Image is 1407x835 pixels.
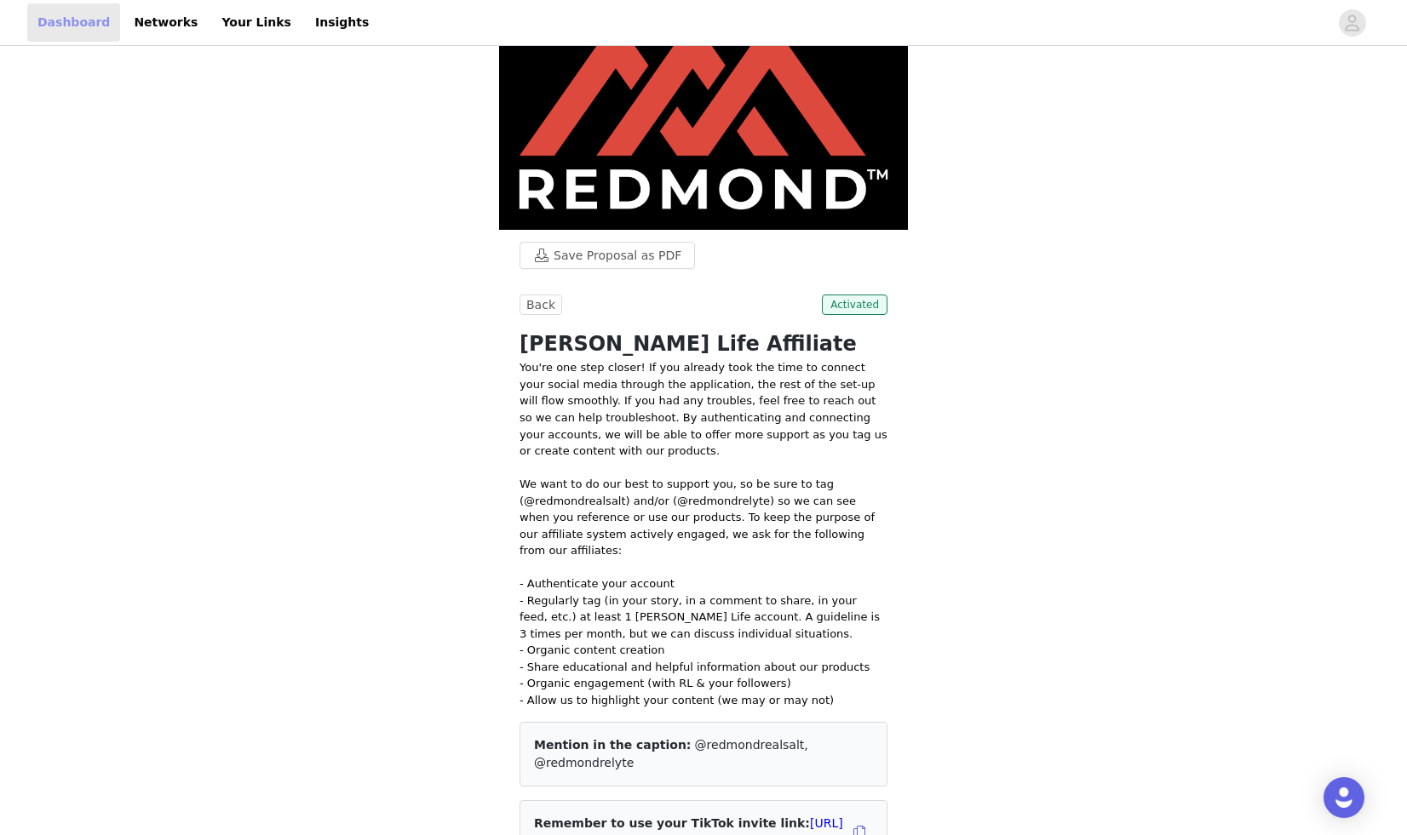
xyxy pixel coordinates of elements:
a: Your Links [211,3,301,42]
a: Insights [305,3,379,42]
button: Back [520,295,562,315]
div: avatar [1344,9,1360,37]
span: Activated [822,295,887,315]
a: Networks [123,3,208,42]
div: Open Intercom Messenger [1324,777,1364,818]
h1: [PERSON_NAME] Life Affiliate [520,329,887,359]
p: You're one step closer! If you already took the time to connect your social media through the app... [520,359,887,708]
span: Mention in the caption: [534,738,691,752]
button: Save Proposal as PDF [520,242,695,269]
a: Dashboard [27,3,120,42]
img: campaign image [499,9,908,230]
